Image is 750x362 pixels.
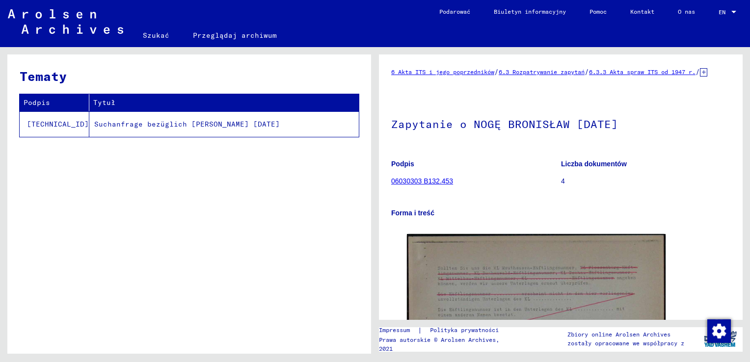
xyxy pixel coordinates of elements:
[589,68,696,76] a: 6.3.3 Akta spraw ITS od 1947 r.
[391,160,414,168] b: Podpis
[561,176,730,186] p: 4
[131,24,181,47] a: Szukać
[707,319,730,342] div: Zmienianie zgody
[567,330,684,339] p: Zbiory online Arolsen Archives
[89,94,359,111] th: Tytuł
[422,325,510,336] a: Polityka prywatności
[20,94,89,111] th: Podpis
[585,67,589,76] span: /
[499,68,585,76] a: 6.3 Rozpatrywanie zapytań
[89,111,359,137] td: Suchanfrage bezüglich [PERSON_NAME] [DATE]
[391,102,730,145] h1: Zapytanie o NOGĘ BRONISŁAW [DATE]
[494,67,499,76] span: /
[696,67,700,76] span: /
[418,325,422,336] font: |
[561,160,627,168] b: Liczba dokumentów
[391,209,434,217] b: Forma i treść
[20,67,358,86] h3: Tematy
[567,339,684,348] p: zostały opracowane we współpracy z
[719,9,729,16] span: EN
[391,177,453,185] a: 06030303 B132.453
[181,24,289,47] a: Przeglądaj archiwum
[379,325,418,336] a: Impressum
[702,327,739,351] img: yv_logo.png
[20,111,89,137] td: [TECHNICAL_ID]
[379,336,515,353] p: Prawa autorskie © Arolsen Archives, 2021
[8,9,123,34] img: Arolsen_neg.svg
[391,68,494,76] a: 6 Akta ITS i jego poprzedników
[707,319,731,343] img: Zmienianie zgody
